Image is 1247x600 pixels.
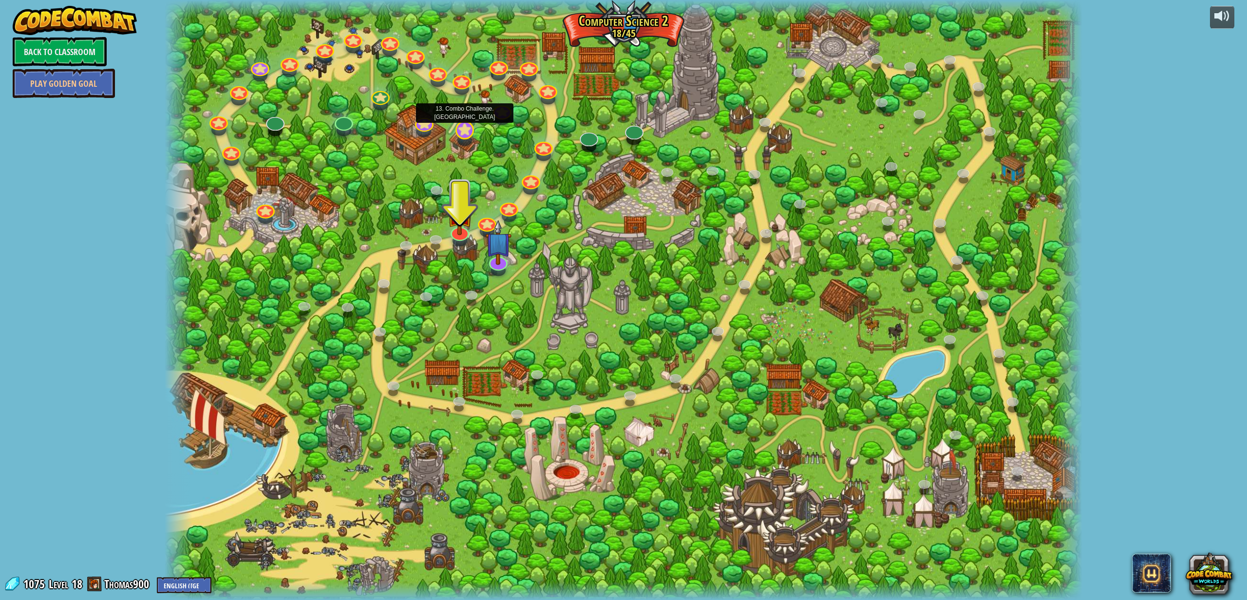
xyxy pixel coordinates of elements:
img: level-banner-unstarted.png [447,190,473,235]
span: 18 [72,576,82,592]
button: Adjust volume [1210,6,1234,29]
img: level-banner-unstarted-subscriber.png [485,220,511,265]
a: Play Golden Goal [13,69,115,98]
span: 1075 [23,576,48,592]
img: CodeCombat - Learn how to code by playing a game [13,6,137,35]
span: Level [49,576,68,592]
a: Back to Classroom [13,37,107,66]
a: Thomas900 [104,576,152,592]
